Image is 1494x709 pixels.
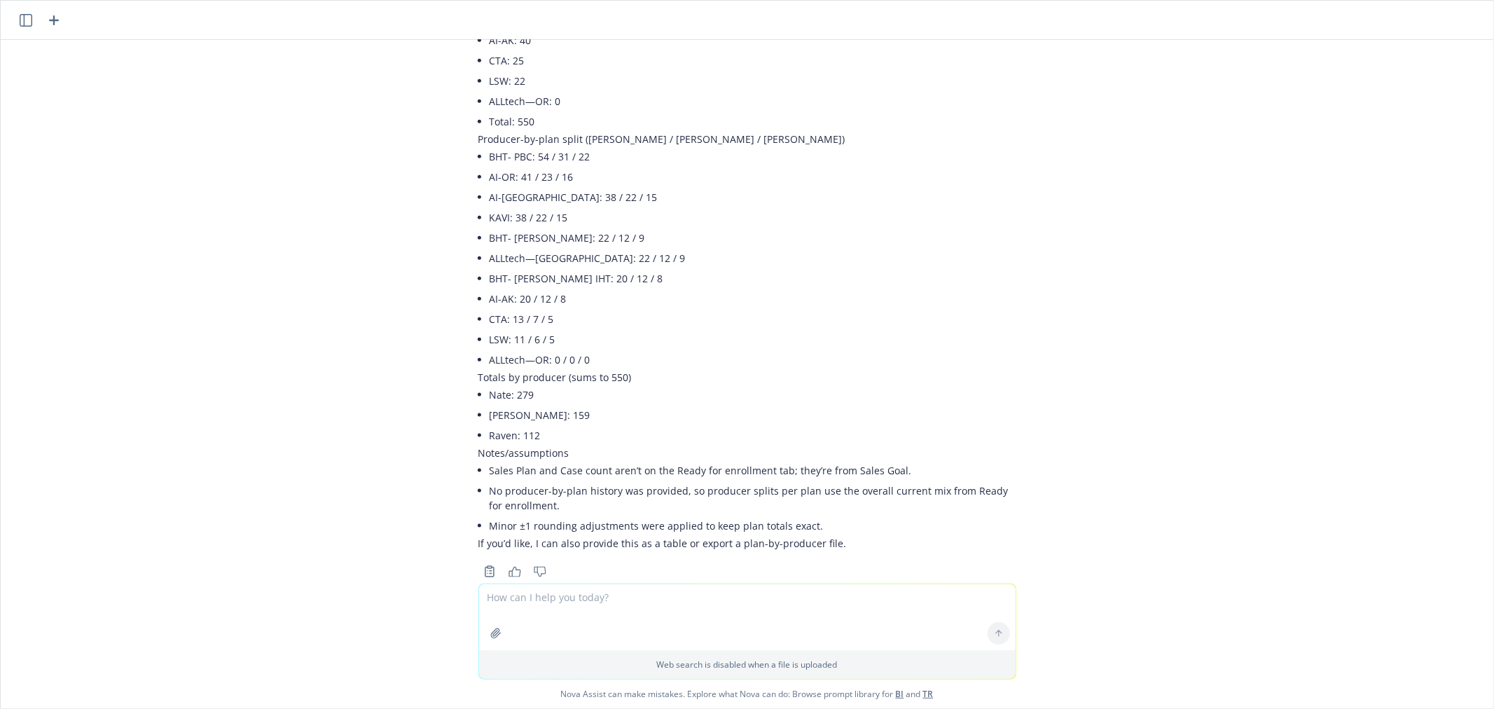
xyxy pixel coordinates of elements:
li: Total: 550 [490,111,1016,132]
a: BI [896,688,904,700]
li: CTA: 13 / 7 / 5 [490,309,1016,329]
li: AI-OR: 41 / 23 / 16 [490,167,1016,187]
a: TR [923,688,934,700]
li: Nate: 279 [490,385,1016,405]
li: LSW: 22 [490,71,1016,91]
p: Totals by producer (sums to 550) [478,370,1016,385]
li: Sales Plan and Case count aren’t on the Ready for enrollment tab; they’re from Sales Goal. [490,460,1016,481]
li: ALLtech—OR: 0 / 0 / 0 [490,350,1016,370]
li: CTA: 25 [490,50,1016,71]
li: BHT- [PERSON_NAME]: 22 / 12 / 9 [490,228,1016,248]
li: [PERSON_NAME]: 159 [490,405,1016,425]
li: AI-AK: 20 / 12 / 8 [490,289,1016,309]
button: Thumbs down [529,562,551,581]
li: KAVI: 38 / 22 / 15 [490,207,1016,228]
li: LSW: 11 / 6 / 5 [490,329,1016,350]
li: No producer-by-plan history was provided, so producer splits per plan use the overall current mix... [490,481,1016,516]
svg: Copy to clipboard [483,565,496,578]
span: Nova Assist can make mistakes. Explore what Nova can do: Browse prompt library for and [6,680,1488,708]
li: ALLtech—OR: 0 [490,91,1016,111]
p: Web search is disabled when a file is uploaded [487,659,1007,670]
li: Minor ±1 rounding adjustments were applied to keep plan totals exact. [490,516,1016,536]
p: If you’d like, I can also provide this as a table or export a plan-by-producer file. [478,536,1016,551]
li: AI-AK: 40 [490,30,1016,50]
p: Notes/assumptions [478,446,1016,460]
li: Raven: 112 [490,425,1016,446]
li: AI-[GEOGRAPHIC_DATA]: 38 / 22 / 15 [490,187,1016,207]
p: Producer-by-plan split ([PERSON_NAME] / [PERSON_NAME] / [PERSON_NAME]) [478,132,1016,146]
li: BHT- PBC: 54 / 31 / 22 [490,146,1016,167]
li: BHT- [PERSON_NAME] IHT: 20 / 12 / 8 [490,268,1016,289]
li: ALLtech—[GEOGRAPHIC_DATA]: 22 / 12 / 9 [490,248,1016,268]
